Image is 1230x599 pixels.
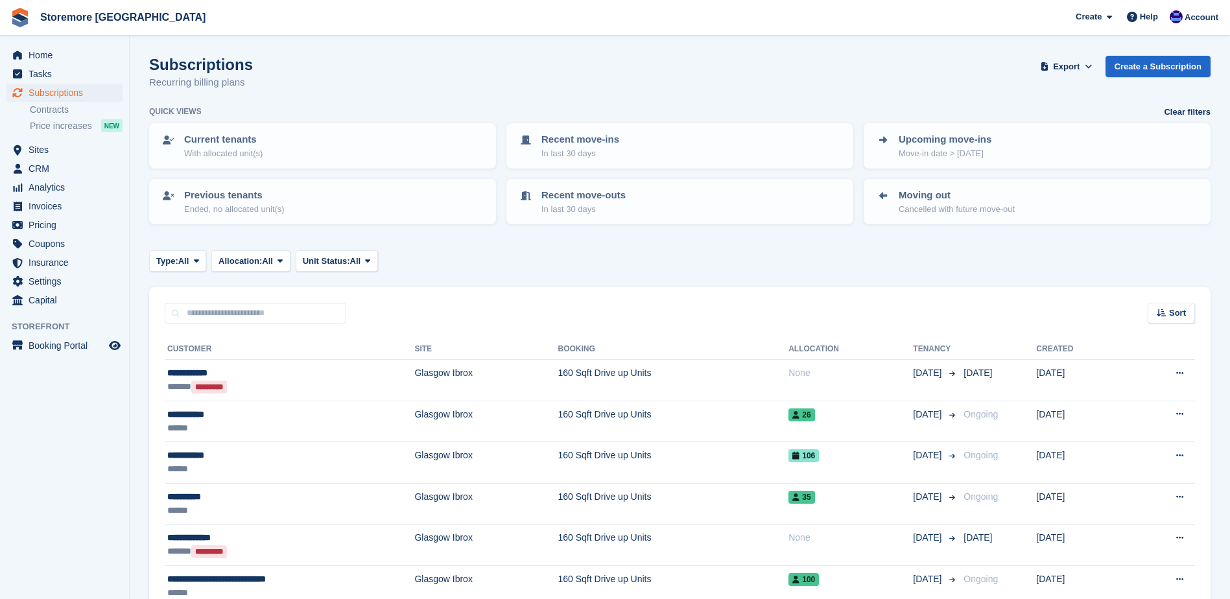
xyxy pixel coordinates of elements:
[6,272,123,290] a: menu
[1036,401,1128,442] td: [DATE]
[184,188,285,203] p: Previous tenants
[6,235,123,253] a: menu
[913,339,958,360] th: Tenancy
[964,491,998,502] span: Ongoing
[150,180,495,223] a: Previous tenants Ended, no allocated unit(s)
[101,119,123,132] div: NEW
[350,255,361,268] span: All
[1169,307,1186,320] span: Sort
[913,531,944,545] span: [DATE]
[558,442,789,484] td: 160 Sqft Drive up Units
[6,84,123,102] a: menu
[541,203,626,216] p: In last 30 days
[414,442,558,484] td: Glasgow Ibrox
[29,84,106,102] span: Subscriptions
[29,46,106,64] span: Home
[1036,483,1128,524] td: [DATE]
[558,524,789,566] td: 160 Sqft Drive up Units
[913,366,944,380] span: [DATE]
[6,291,123,309] a: menu
[296,250,378,272] button: Unit Status: All
[964,532,992,543] span: [DATE]
[6,336,123,355] a: menu
[558,339,789,360] th: Booking
[150,124,495,167] a: Current tenants With allocated unit(s)
[29,253,106,272] span: Insurance
[508,180,852,223] a: Recent move-outs In last 30 days
[899,147,991,160] p: Move-in date > [DATE]
[29,197,106,215] span: Invoices
[1106,56,1211,77] a: Create a Subscription
[414,401,558,442] td: Glasgow Ibrox
[541,188,626,203] p: Recent move-outs
[414,524,558,566] td: Glasgow Ibrox
[29,141,106,159] span: Sites
[1076,10,1102,23] span: Create
[211,250,290,272] button: Allocation: All
[788,573,819,586] span: 100
[541,132,619,147] p: Recent move-ins
[149,250,206,272] button: Type: All
[1053,60,1080,73] span: Export
[1036,360,1128,401] td: [DATE]
[508,124,852,167] a: Recent move-ins In last 30 days
[1185,11,1218,24] span: Account
[10,8,30,27] img: stora-icon-8386f47178a22dfd0bd8f6a31ec36ba5ce8667c1dd55bd0f319d3a0aa187defe.svg
[788,449,819,462] span: 106
[6,141,123,159] a: menu
[149,75,253,90] p: Recurring billing plans
[788,491,814,504] span: 35
[219,255,262,268] span: Allocation:
[29,216,106,234] span: Pricing
[414,483,558,524] td: Glasgow Ibrox
[303,255,350,268] span: Unit Status:
[262,255,273,268] span: All
[414,360,558,401] td: Glasgow Ibrox
[30,120,92,132] span: Price increases
[414,339,558,360] th: Site
[6,216,123,234] a: menu
[964,368,992,378] span: [DATE]
[6,65,123,83] a: menu
[1036,442,1128,484] td: [DATE]
[35,6,211,28] a: Storemore [GEOGRAPHIC_DATA]
[788,531,913,545] div: None
[6,46,123,64] a: menu
[788,339,913,360] th: Allocation
[899,203,1015,216] p: Cancelled with future move-out
[29,336,106,355] span: Booking Portal
[541,147,619,160] p: In last 30 days
[913,449,944,462] span: [DATE]
[964,409,998,419] span: Ongoing
[12,320,129,333] span: Storefront
[865,124,1209,167] a: Upcoming move-ins Move-in date > [DATE]
[1164,106,1211,119] a: Clear filters
[30,104,123,116] a: Contracts
[29,272,106,290] span: Settings
[899,188,1015,203] p: Moving out
[30,119,123,133] a: Price increases NEW
[178,255,189,268] span: All
[788,366,913,380] div: None
[1038,56,1095,77] button: Export
[964,574,998,584] span: Ongoing
[558,360,789,401] td: 160 Sqft Drive up Units
[149,56,253,73] h1: Subscriptions
[1170,10,1183,23] img: Angela
[29,235,106,253] span: Coupons
[788,408,814,421] span: 26
[899,132,991,147] p: Upcoming move-ins
[184,147,263,160] p: With allocated unit(s)
[1140,10,1158,23] span: Help
[913,408,944,421] span: [DATE]
[913,490,944,504] span: [DATE]
[6,253,123,272] a: menu
[184,203,285,216] p: Ended, no allocated unit(s)
[29,178,106,196] span: Analytics
[964,450,998,460] span: Ongoing
[913,572,944,586] span: [DATE]
[6,178,123,196] a: menu
[184,132,263,147] p: Current tenants
[149,106,202,117] h6: Quick views
[156,255,178,268] span: Type:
